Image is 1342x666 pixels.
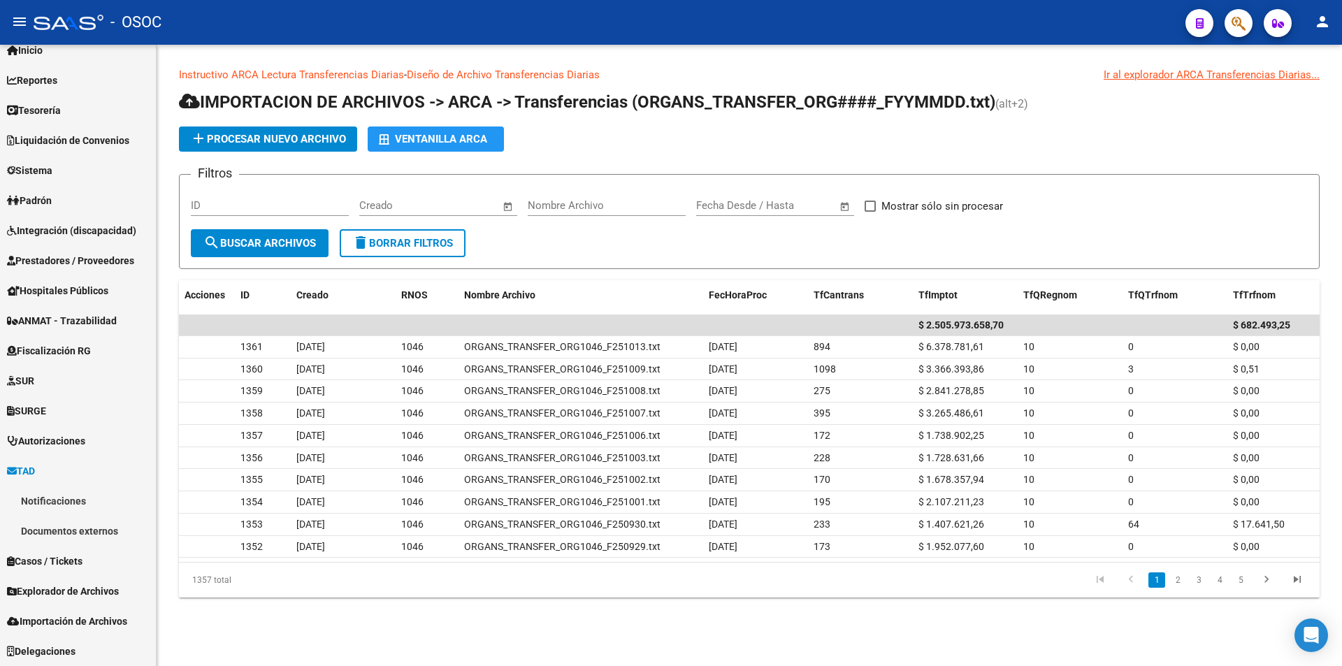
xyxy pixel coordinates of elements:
mat-icon: menu [11,13,28,30]
li: page 2 [1167,568,1188,592]
datatable-header-cell: Creado [291,280,396,310]
span: $ 3.366.393,86 [918,363,984,375]
span: $ 1.678.357,94 [918,474,984,485]
span: 10 [1023,407,1034,419]
span: 1361 [240,341,263,352]
span: TfTrfnom [1233,289,1276,301]
datatable-header-cell: TfQTrfnom [1123,280,1227,310]
span: 1355 [240,474,263,485]
span: 0 [1128,452,1134,463]
span: TfQRegnom [1023,289,1077,301]
button: Buscar Archivos [191,229,329,257]
span: [DATE] [296,496,325,507]
span: ORGANS_TRANSFER_ORG1046_F251002.txt [464,474,661,485]
span: 1360 [240,363,263,375]
span: $ 0,00 [1233,496,1260,507]
a: go to first page [1087,572,1113,588]
a: 5 [1232,572,1249,588]
span: Procesar nuevo archivo [190,133,346,145]
span: 10 [1023,452,1034,463]
span: $ 6.378.781,61 [918,341,984,352]
span: $ 0,00 [1233,452,1260,463]
span: $ 17.641,50 [1233,519,1285,530]
span: $ 2.505.973.658,70 [918,319,1004,331]
span: 233 [814,519,830,530]
span: $ 0,00 [1233,341,1260,352]
span: ORGANS_TRANSFER_ORG1046_F250930.txt [464,519,661,530]
li: page 4 [1209,568,1230,592]
span: 1046 [401,341,424,352]
span: ORGANS_TRANSFER_ORG1046_F251008.txt [464,385,661,396]
span: 1046 [401,452,424,463]
span: [DATE] [709,407,737,419]
span: Mostrar sólo sin procesar [881,198,1003,215]
span: [DATE] [709,496,737,507]
span: 1098 [814,363,836,375]
span: Sistema [7,163,52,178]
span: $ 2.107.211,23 [918,496,984,507]
span: [DATE] [709,385,737,396]
button: Open calendar [500,198,517,215]
span: 1356 [240,452,263,463]
span: 170 [814,474,830,485]
span: Delegaciones [7,644,75,659]
span: 195 [814,496,830,507]
h3: Filtros [191,164,239,183]
span: [DATE] [296,407,325,419]
a: Diseño de Archivo Transferencias Diarias [407,68,600,81]
span: $ 0,00 [1233,541,1260,552]
span: [DATE] [296,385,325,396]
span: 10 [1023,541,1034,552]
span: - OSOC [110,7,161,38]
span: Borrar Filtros [352,237,453,249]
span: [DATE] [709,363,737,375]
a: 1 [1148,572,1165,588]
span: 10 [1023,474,1034,485]
span: 64 [1128,519,1139,530]
span: $ 1.738.902,25 [918,430,984,441]
span: Prestadores / Proveedores [7,253,134,268]
span: Inicio [7,43,43,58]
datatable-header-cell: TfCantrans [808,280,913,310]
span: 10 [1023,385,1034,396]
a: 4 [1211,572,1228,588]
span: [DATE] [709,341,737,352]
a: Instructivo ARCA Lectura Transferencias Diarias [179,68,404,81]
div: Ir al explorador ARCA Transferencias Diarias... [1104,67,1320,82]
span: Liquidación de Convenios [7,133,129,148]
span: 1046 [401,496,424,507]
span: [DATE] [709,541,737,552]
span: [DATE] [709,430,737,441]
span: ORGANS_TRANSFER_ORG1046_F251001.txt [464,496,661,507]
div: 1357 total [179,563,405,598]
span: 1359 [240,385,263,396]
p: - [179,67,1320,82]
span: $ 1.728.631,66 [918,452,984,463]
span: Hospitales Públicos [7,283,108,298]
li: page 5 [1230,568,1251,592]
button: Ventanilla ARCA [368,126,504,152]
span: [DATE] [296,341,325,352]
span: 395 [814,407,830,419]
span: TfQTrfnom [1128,289,1178,301]
span: 1046 [401,541,424,552]
span: [DATE] [296,474,325,485]
span: 10 [1023,519,1034,530]
button: Procesar nuevo archivo [179,126,357,152]
span: ORGANS_TRANSFER_ORG1046_F251003.txt [464,452,661,463]
span: [DATE] [709,474,737,485]
span: 10 [1023,363,1034,375]
span: ANMAT - Trazabilidad [7,313,117,328]
span: Casos / Tickets [7,553,82,569]
span: Explorador de Archivos [7,584,119,599]
span: $ 1.952.077,60 [918,541,984,552]
span: $ 2.841.278,85 [918,385,984,396]
span: $ 0,00 [1233,385,1260,396]
li: page 3 [1188,568,1209,592]
a: go to previous page [1118,572,1144,588]
span: Buscar Archivos [203,237,316,249]
datatable-header-cell: RNOS [396,280,459,310]
span: SUR [7,373,34,389]
span: 228 [814,452,830,463]
span: $ 1.407.621,26 [918,519,984,530]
